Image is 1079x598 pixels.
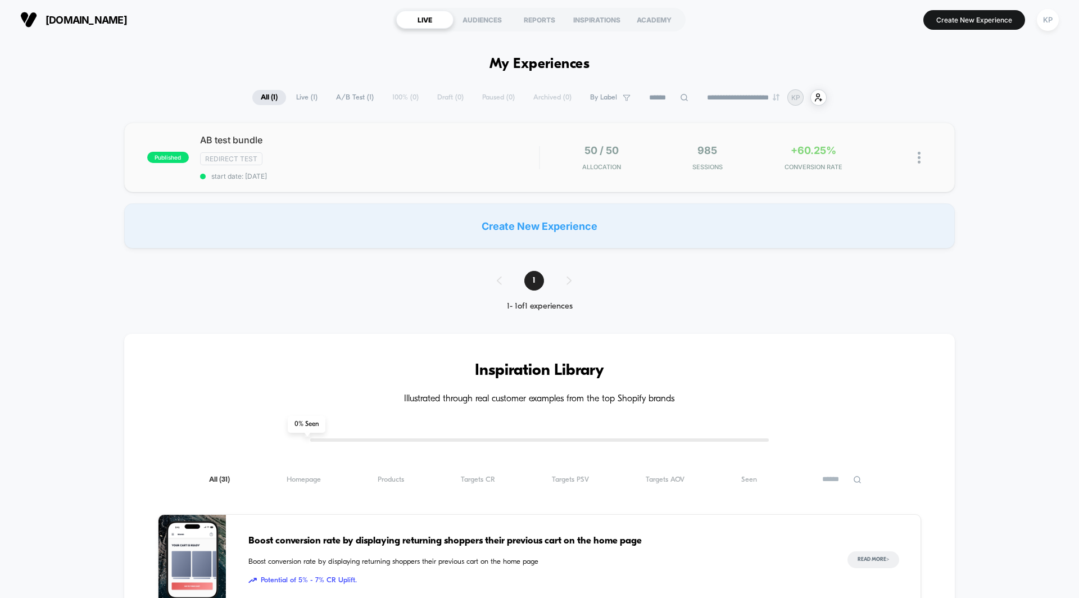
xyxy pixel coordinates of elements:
span: 985 [697,144,717,156]
div: AUDIENCES [454,11,511,29]
span: 0 % Seen [288,416,325,433]
div: 1 - 1 of 1 experiences [486,302,594,311]
button: Create New Experience [923,10,1025,30]
span: All [209,475,230,484]
div: REPORTS [511,11,568,29]
img: close [918,152,921,164]
div: KP [1037,9,1059,31]
span: ( 31 ) [219,476,230,483]
span: Allocation [582,163,621,171]
button: [DOMAIN_NAME] [17,11,130,29]
span: Boost conversion rate by displaying returning shoppers their previous cart on the home page [248,556,825,568]
p: KP [791,93,800,102]
h1: My Experiences [489,56,590,73]
img: Visually logo [20,11,37,28]
span: Boost conversion rate by displaying returning shoppers their previous cart on the home page [248,534,825,549]
span: Products [378,475,404,484]
span: 1 [524,271,544,291]
span: Seen [741,475,757,484]
span: Homepage [287,475,321,484]
span: Targets CR [461,475,495,484]
div: LIVE [396,11,454,29]
h4: Illustrated through real customer examples from the top Shopify brands [158,394,921,405]
span: Live ( 1 ) [288,90,326,105]
span: CONVERSION RATE [763,163,864,171]
button: Read More> [847,551,899,568]
span: All ( 1 ) [252,90,286,105]
div: INSPIRATIONS [568,11,625,29]
span: start date: [DATE] [200,172,539,180]
span: Sessions [658,163,758,171]
img: end [773,94,779,101]
h3: Inspiration Library [158,362,921,380]
span: +60.25% [791,144,836,156]
span: published [147,152,189,163]
span: Redirect Test [200,152,262,165]
span: Targets AOV [646,475,684,484]
span: [DOMAIN_NAME] [46,14,127,26]
div: ACADEMY [625,11,683,29]
span: 50 / 50 [584,144,619,156]
span: A/B Test ( 1 ) [328,90,382,105]
button: KP [1033,8,1062,31]
span: AB test bundle [200,134,539,146]
span: Potential of 5% - 7% CR Uplift. [248,575,825,586]
span: By Label [590,93,617,102]
span: Targets PSV [552,475,589,484]
div: Create New Experience [124,203,955,248]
